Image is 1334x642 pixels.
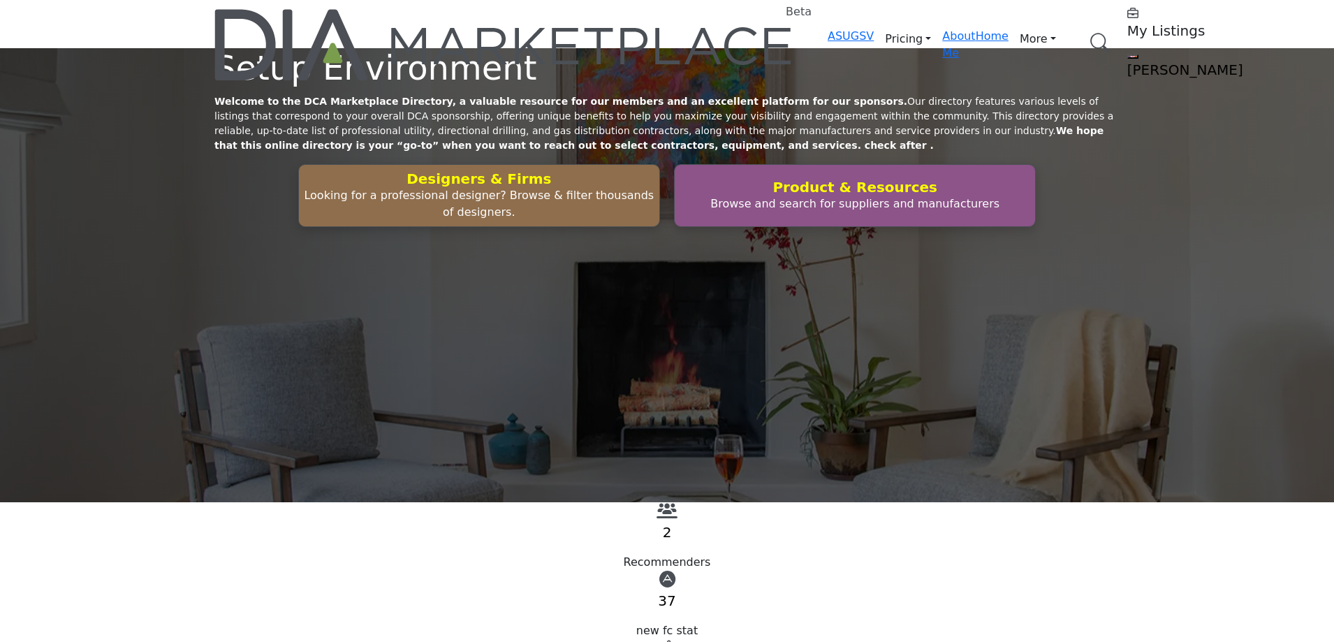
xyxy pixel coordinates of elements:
[976,29,1009,43] a: Home
[679,179,1031,196] h2: Product & Resources
[214,554,1120,571] div: Recommenders
[303,170,655,187] h2: Designers & Firms
[214,96,907,107] strong: Welcome to the DCA Marketplace Directory, a valuable resource for our members and an excellent pl...
[786,5,812,18] h6: Beta
[1127,22,1302,39] h5: My Listings
[658,592,675,609] a: 37
[214,94,1120,153] p: Our directory features various levels of listings that correspond to your overall DCA sponsorship...
[657,506,677,520] a: View Recommenders
[214,9,794,80] a: Beta
[1009,28,1067,50] a: More
[1127,54,1138,59] button: Show hide supplier dropdown
[679,196,1031,212] p: Browse and search for suppliers and manufacturers
[214,9,794,80] img: Site Logo
[663,524,672,541] a: 2
[214,622,1120,639] div: new fc stat
[1076,24,1119,61] a: Search
[874,28,942,50] a: Pricing
[674,164,1036,227] button: Product & Resources Browse and search for suppliers and manufacturers
[1127,6,1302,39] div: My Listings
[1127,61,1302,78] h5: [PERSON_NAME]
[828,29,874,43] a: ASUGSV
[214,125,1104,151] strong: We hope that this online directory is your “go-to” when you want to reach out to select contracto...
[942,29,975,59] a: About Me
[303,187,655,221] p: Looking for a professional designer? Browse & filter thousands of designers.
[298,164,660,227] button: Designers & Firms Looking for a professional designer? Browse & filter thousands of designers.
